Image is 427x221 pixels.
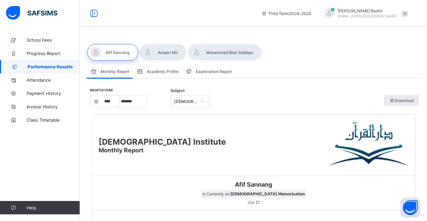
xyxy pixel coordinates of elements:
span: Monthly Report [101,69,129,74]
span: School Fees [27,37,80,43]
span: Help [27,205,80,210]
div: [DEMOGRAPHIC_DATA] Memorisation [174,99,197,104]
img: Darul Quran Institute [330,121,408,168]
span: Invoice History [27,104,80,109]
span: [PERSON_NAME] Bashir [338,8,397,13]
span: Month/Year [90,88,113,92]
span: [EMAIL_ADDRESS][DOMAIN_NAME] [338,14,397,18]
span: [DEMOGRAPHIC_DATA] Institute [99,137,226,147]
span: Download [389,98,414,103]
span: Subject [171,88,185,93]
span: Performance Results [28,64,80,69]
button: Open asap [400,198,420,218]
span: Examination Report [196,69,232,74]
span: Attendance [27,77,80,83]
span: Monthly Report [99,147,144,154]
span: Afif Sannang [97,181,410,188]
span: Class Timetable [27,117,80,123]
span: Juz 21 [246,198,261,206]
span: session/term information [261,11,311,16]
span: Is Currently on: [201,190,306,198]
b: [DEMOGRAPHIC_DATA] Memorisation [230,191,305,196]
span: Academic Profile [147,69,179,74]
div: HamidBashir [318,8,411,19]
span: Progress Report [27,51,80,56]
img: safsims [6,6,57,20]
span: Payment History [27,91,80,96]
